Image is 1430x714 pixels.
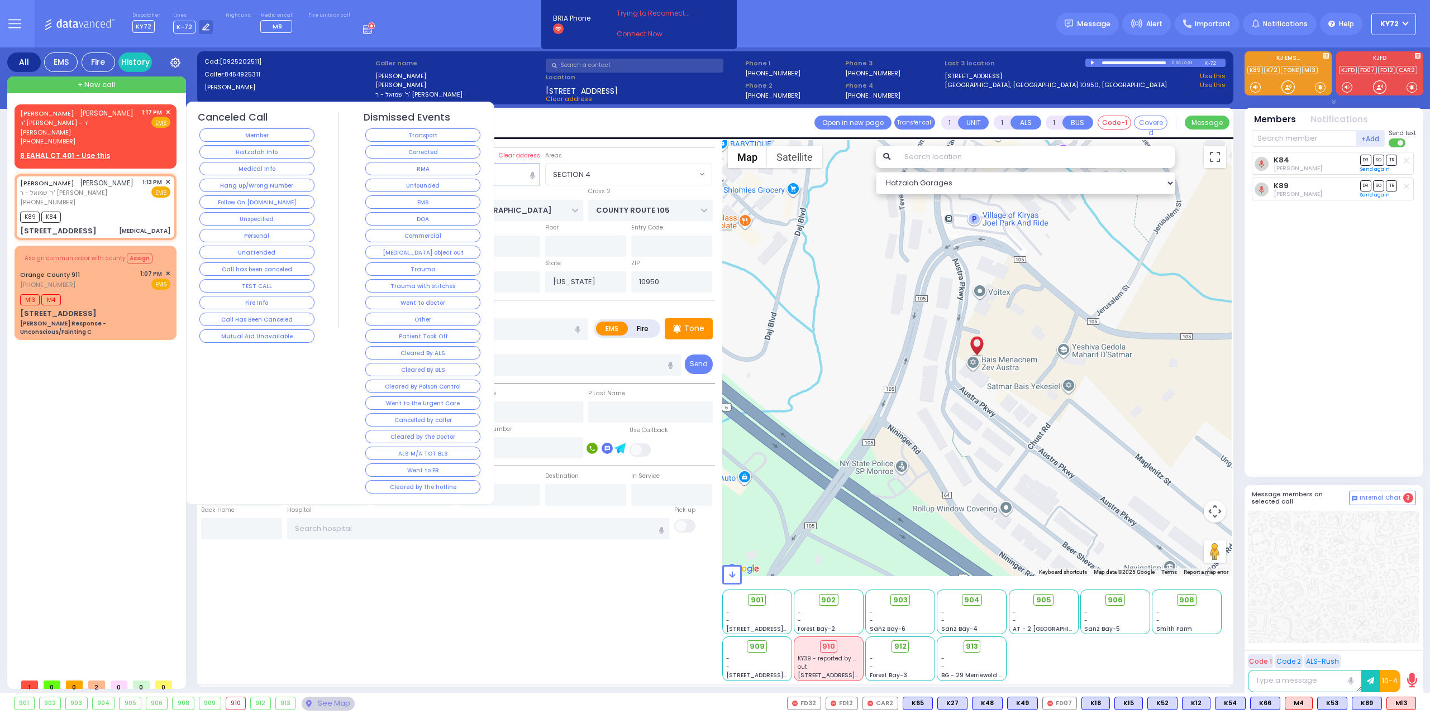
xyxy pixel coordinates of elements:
[745,91,800,99] label: [PHONE_NUMBER]
[798,654,866,663] span: KY39 - reported by KY46
[1248,654,1273,668] button: Code 1
[1146,19,1162,29] span: Alert
[1373,180,1384,191] span: SO
[685,354,713,374] button: Send
[894,116,935,130] button: Transfer call
[20,151,110,160] u: 8 EAHAL CT 401 - Use this
[66,681,83,689] span: 0
[831,701,836,706] img: red-radio-icon.svg
[120,697,141,710] div: 905
[365,212,480,226] button: DOA
[1274,190,1322,198] span: Joel Witriol
[798,663,807,671] span: out
[199,313,314,326] button: Call Has Been Canceled
[945,71,1002,81] a: [STREET_ADDRESS]
[44,681,60,689] span: 0
[119,227,170,235] div: [MEDICAL_DATA]
[814,116,892,130] a: Open in new page
[862,697,898,710] div: CAR2
[893,595,908,606] span: 903
[365,195,480,209] button: EMS
[15,697,34,710] div: 901
[937,697,967,710] div: BLS
[1310,113,1368,126] button: Notifications
[941,625,978,633] span: Sanz Bay-4
[545,151,562,160] label: Areas
[151,186,170,198] span: EMS
[287,506,312,515] label: Hospital
[260,12,295,19] label: Medic on call
[1204,59,1226,67] div: K-72
[365,396,480,410] button: Went to the Urgent Care
[1304,654,1341,668] button: ALS-Rush
[1007,697,1038,710] div: K49
[20,319,170,336] div: [PERSON_NAME] Response - Unconscious/Fainting C
[1084,625,1120,633] span: Sanz Bay-5
[199,128,314,142] button: Member
[1042,697,1077,710] div: FD07
[588,389,625,398] label: P Last Name
[1081,697,1110,710] div: K18
[365,246,480,259] button: [MEDICAL_DATA] object out
[845,81,941,90] span: Phone 4
[88,681,105,689] span: 2
[66,697,87,710] div: 903
[1250,697,1280,710] div: K66
[1182,697,1210,710] div: BLS
[627,322,659,336] label: Fire
[546,94,592,103] span: Clear address
[545,472,579,481] label: Destination
[545,259,561,268] label: State
[80,178,134,188] span: [PERSON_NAME]
[1339,19,1354,29] span: Help
[204,83,371,92] label: [PERSON_NAME]
[155,119,167,127] u: EMS
[365,430,480,443] button: Cleared by the Doctor
[1204,146,1226,168] button: Toggle fullscreen view
[1013,608,1016,616] span: -
[1200,80,1226,90] a: Use this
[140,270,162,278] span: 1:07 PM
[20,188,134,198] span: ר' שמואל - ר' [PERSON_NAME]
[553,169,590,180] span: SECTION 4
[365,128,480,142] button: Transport
[1204,500,1226,523] button: Map camera controls
[199,697,221,710] div: 909
[1371,13,1416,35] button: KY72
[1179,595,1194,606] span: 908
[826,697,858,710] div: FD12
[870,663,873,671] span: -
[80,108,134,118] span: [PERSON_NAME]
[726,663,730,671] span: -
[1254,113,1296,126] button: Members
[308,12,350,19] label: Fire units on call
[1108,595,1123,606] span: 906
[1215,697,1246,710] div: K54
[1065,20,1073,28] img: message.svg
[364,112,450,123] h4: Dismissed Events
[546,73,741,82] label: Location
[745,59,841,68] span: Phone 1
[966,641,978,652] span: 913
[630,426,668,435] label: Use Callback
[1098,116,1131,130] button: Code-1
[142,108,162,117] span: 1:17 PM
[1380,670,1400,692] button: 10-4
[941,608,945,616] span: -
[1356,130,1385,147] button: +Add
[588,187,611,196] label: Cross 2
[897,146,1176,168] input: Search location
[155,681,172,689] span: 0
[726,625,832,633] span: [STREET_ADDRESS][PERSON_NAME]
[133,681,150,689] span: 0
[684,323,704,334] p: Tone
[1010,116,1041,130] button: ALS
[44,17,118,31] img: Logo
[546,85,618,94] span: [STREET_ADDRESS]
[894,641,907,652] span: 912
[1317,697,1347,710] div: BLS
[20,280,75,289] span: [PHONE_NUMBER]
[1013,625,1095,633] span: AT - 2 [GEOGRAPHIC_DATA]
[845,91,900,99] label: [PHONE_NUMBER]
[201,506,235,515] label: Back Home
